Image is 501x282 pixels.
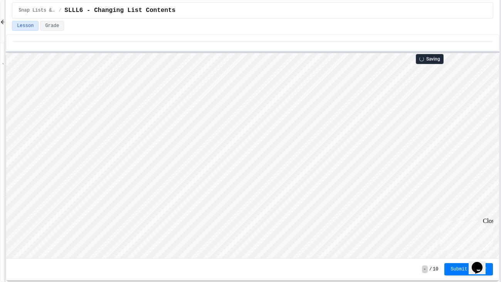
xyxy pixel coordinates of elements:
span: - [422,265,428,273]
span: / [59,7,61,14]
button: Lesson [12,21,39,31]
iframe: chat widget [469,251,493,274]
iframe: Snap! Programming Environment [6,53,499,258]
span: Submit Answer [451,266,487,272]
iframe: chat widget [437,218,493,250]
span: Saving [426,56,440,62]
span: SLLL6 - Changing List Contents [64,6,175,15]
button: Grade [40,21,64,31]
div: Chat with us now!Close [3,3,53,49]
span: Snap Lists & Loops [18,7,55,14]
span: / [429,266,432,272]
button: Submit Answer [444,263,493,275]
span: 10 [433,266,438,272]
